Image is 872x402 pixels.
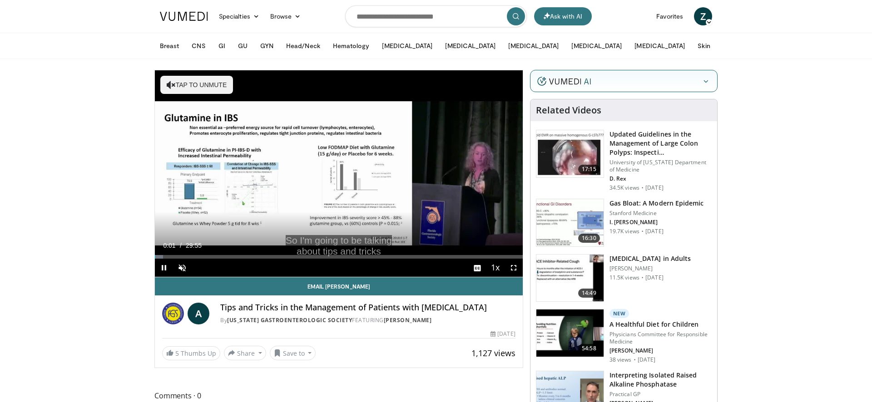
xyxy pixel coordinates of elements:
button: [MEDICAL_DATA] [503,37,564,55]
span: 14:49 [578,289,600,298]
p: D. Rex [609,175,712,182]
p: I. [PERSON_NAME] [609,219,704,226]
a: Browse [265,7,307,25]
div: By FEATURING [220,316,515,324]
button: Share [224,346,266,360]
p: University of [US_STATE] Department of Medicine [609,159,712,173]
span: 1,127 views [471,348,515,358]
a: A [188,303,209,324]
button: Head/Neck [281,37,326,55]
img: 11950cd4-d248-4755-8b98-ec337be04c84.150x105_q85_crop-smart_upscale.jpg [536,255,604,302]
div: Progress Bar [155,255,523,259]
a: Z [694,7,712,25]
h3: Interpreting Isolated Raised Alkaline Phosphatase [609,371,712,389]
p: New [609,309,629,318]
h3: Updated Guidelines in the Management of Large Colon Polyps: Inspecti… [609,130,712,157]
img: VuMedi Logo [160,12,208,21]
a: [PERSON_NAME] [384,316,432,324]
p: 38 views [609,356,632,363]
button: Fullscreen [505,259,523,277]
p: 34.5K views [609,184,639,191]
button: Save to [270,346,316,360]
h3: [MEDICAL_DATA] in Adults [609,254,691,263]
p: [DATE] [645,228,664,235]
a: Email [PERSON_NAME] [155,277,523,295]
img: vumedi-ai-logo.v2.svg [537,77,591,86]
button: Breast [154,37,184,55]
span: Comments 0 [154,390,523,402]
button: Playback Rate [486,259,505,277]
p: [PERSON_NAME] [609,265,691,272]
a: Favorites [651,7,689,25]
video-js: Video Player [155,70,523,277]
span: 16:30 [578,234,600,243]
img: Florida Gastroenterologic Society [162,303,184,324]
div: · [634,356,636,363]
button: Unmute [173,259,191,277]
button: [MEDICAL_DATA] [377,37,438,55]
button: Pause [155,259,173,277]
span: 17:15 [578,165,600,174]
a: 54:58 New A Healthful Diet for Children Physicians Committee for Responsible Medicine [PERSON_NAM... [536,309,712,363]
p: Stanford Medicine [609,210,704,217]
img: 5184f339-d0ad-4378-8a16-704b6409913e.150x105_q85_crop-smart_upscale.jpg [536,309,604,357]
button: GU [233,37,253,55]
div: · [641,228,644,235]
div: · [641,274,644,281]
button: Tap to unmute [160,76,233,94]
button: Skin [692,37,715,55]
button: Captions [468,259,486,277]
span: 0:01 [163,242,175,249]
span: 54:58 [578,344,600,353]
button: [MEDICAL_DATA] [629,37,690,55]
p: 11.5K views [609,274,639,281]
p: [DATE] [638,356,656,363]
button: Hematology [327,37,375,55]
span: 5 [175,349,179,358]
h4: Related Videos [536,105,601,116]
span: 29:55 [186,242,202,249]
p: [DATE] [645,184,664,191]
h3: A Healthful Diet for Children [609,320,712,329]
img: 480ec31d-e3c1-475b-8289-0a0659db689a.150x105_q85_crop-smart_upscale.jpg [536,199,604,246]
a: 16:30 Gas Bloat: A Modern Epidemic Stanford Medicine I. [PERSON_NAME] 19.7K views · [DATE] [536,199,712,247]
a: 17:15 Updated Guidelines in the Management of Large Colon Polyps: Inspecti… University of [US_STA... [536,130,712,191]
p: [DATE] [645,274,664,281]
p: 19.7K views [609,228,639,235]
h4: Tips and Tricks in the Management of Patients with [MEDICAL_DATA] [220,303,515,313]
button: GI [213,37,231,55]
a: [US_STATE] Gastroenterologic Society [227,316,352,324]
a: 14:49 [MEDICAL_DATA] in Adults [PERSON_NAME] 11.5K views · [DATE] [536,254,712,302]
button: GYN [255,37,279,55]
p: Physicians Committee for Responsible Medicine [609,331,712,345]
input: Search topics, interventions [345,5,527,27]
button: CNS [186,37,211,55]
p: [PERSON_NAME] [609,347,712,354]
span: / [180,242,182,249]
p: Practical GP [609,391,712,398]
div: [DATE] [490,330,515,338]
a: Specialties [213,7,265,25]
button: [MEDICAL_DATA] [440,37,501,55]
h3: Gas Bloat: A Modern Epidemic [609,199,704,208]
a: 5 Thumbs Up [162,346,220,360]
img: dfcfcb0d-b871-4e1a-9f0c-9f64970f7dd8.150x105_q85_crop-smart_upscale.jpg [536,130,604,177]
button: [MEDICAL_DATA] [566,37,627,55]
div: · [641,184,644,191]
button: Ask with AI [534,7,592,25]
